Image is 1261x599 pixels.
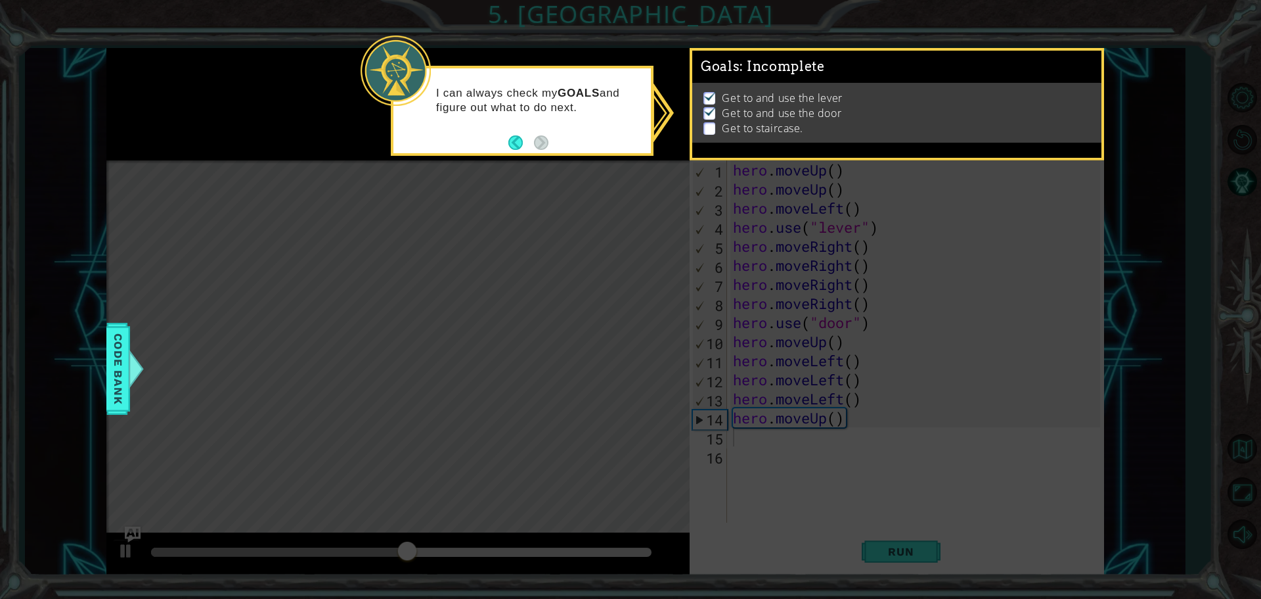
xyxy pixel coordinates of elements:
[722,106,841,120] p: Get to and use the door
[703,91,717,101] img: Check mark for checkbox
[508,135,534,150] button: Back
[436,86,642,115] p: I can always check my and figure out what to do next.
[722,121,803,135] p: Get to staircase.
[558,87,600,99] strong: GOALS
[701,59,825,75] span: Goals
[703,106,717,116] img: Check mark for checkbox
[534,135,548,150] button: Next
[740,59,824,74] span: : Incomplete
[722,91,842,105] p: Get to and use the lever
[108,329,129,409] span: Code Bank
